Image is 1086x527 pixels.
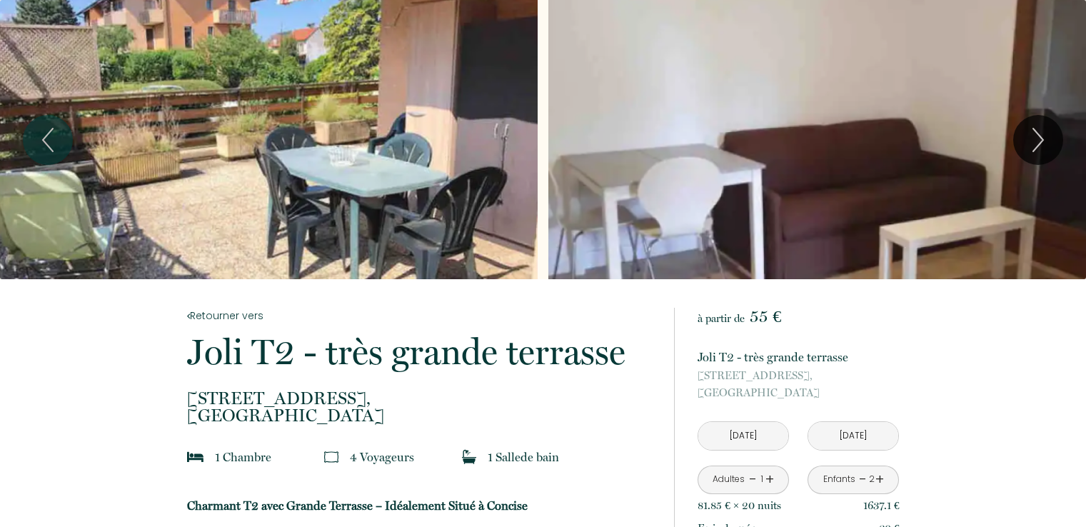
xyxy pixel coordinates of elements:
p: 1 Salle de bain [488,447,559,467]
span: [STREET_ADDRESS], [698,367,899,384]
p: Joli T2 - très grande terrasse [698,347,899,367]
p: [GEOGRAPHIC_DATA] [187,390,655,424]
img: guests [324,450,338,464]
p: 81.85 € × 20 nuit [698,497,781,514]
p: [GEOGRAPHIC_DATA] [698,367,899,401]
button: Previous [23,115,73,165]
div: Enfants [823,473,855,486]
span: 55 € [750,306,781,326]
a: Retourner vers [187,308,655,323]
span: s [777,499,781,512]
a: - [749,468,757,491]
p: 4 Voyageur [350,447,414,467]
p: 1 Chambre [215,447,271,467]
div: 2 [868,473,875,486]
input: Arrivée [698,422,788,450]
a: + [875,468,884,491]
div: 1 [758,473,765,486]
p: 1637.1 € [863,497,900,514]
p: Joli T2 - très grande terrasse [187,334,655,370]
b: Charmant T2 avec Grande Terrasse – Idéalement Situé à Concise [187,498,528,513]
span: [STREET_ADDRESS], [187,390,655,407]
div: Adultes [713,473,745,486]
button: Next [1013,115,1063,165]
input: Départ [808,422,898,450]
a: - [859,468,867,491]
span: s [409,450,414,464]
a: + [765,468,774,491]
span: à partir de [698,312,745,325]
